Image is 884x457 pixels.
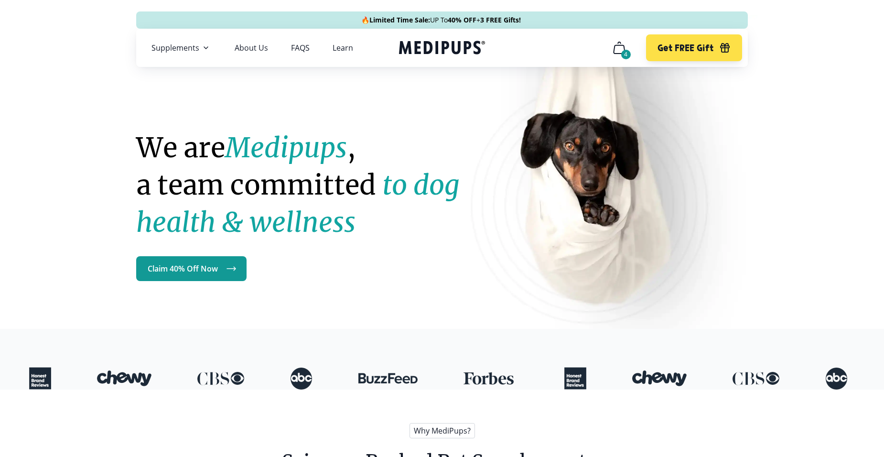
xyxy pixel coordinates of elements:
span: Supplements [151,43,199,53]
a: About Us [235,43,268,53]
span: Why MediPups? [410,423,475,438]
img: Natural dog supplements for joint and coat health [471,15,757,366]
h1: We are , a team committed [136,129,486,241]
button: Get FREE Gift [646,34,742,61]
span: 🔥 UP To + [361,15,521,25]
button: Supplements [151,42,212,54]
div: 4 [621,50,631,59]
a: Medipups [399,39,485,58]
a: Claim 40% Off Now [136,256,247,281]
span: Get FREE Gift [658,43,713,54]
a: Learn [333,43,353,53]
a: FAQS [291,43,310,53]
button: cart [608,36,631,59]
strong: Medipups [225,131,347,164]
